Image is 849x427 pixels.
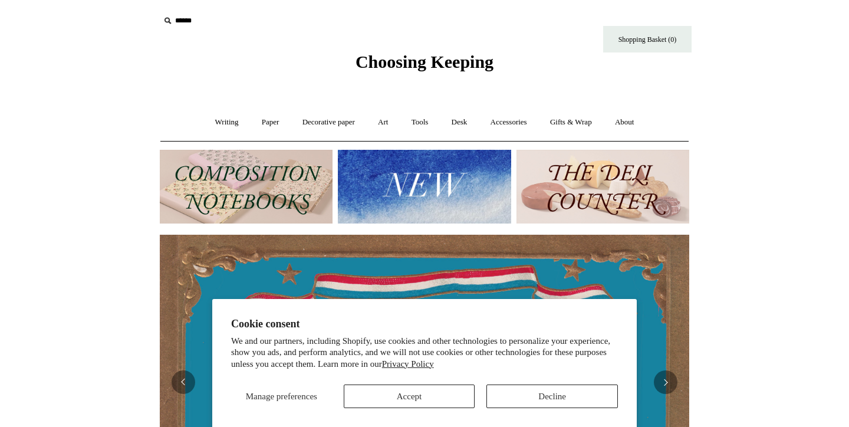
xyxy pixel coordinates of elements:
a: Gifts & Wrap [539,107,603,138]
h2: Cookie consent [231,318,618,330]
span: Manage preferences [246,392,317,401]
a: Desk [441,107,478,138]
p: We and our partners, including Shopify, use cookies and other technologies to personalize your ex... [231,336,618,370]
a: Writing [205,107,249,138]
img: New.jpg__PID:f73bdf93-380a-4a35-bcfe-7823039498e1 [338,150,511,224]
a: Decorative paper [292,107,366,138]
span: Choosing Keeping [356,52,493,71]
a: Accessories [480,107,538,138]
a: Tools [401,107,439,138]
button: Previous [172,370,195,394]
button: Next [654,370,677,394]
a: Choosing Keeping [356,61,493,70]
img: The Deli Counter [516,150,689,224]
a: About [604,107,645,138]
button: Decline [486,385,618,408]
a: Shopping Basket (0) [603,26,692,52]
button: Manage preferences [231,385,332,408]
img: 202302 Composition ledgers.jpg__PID:69722ee6-fa44-49dd-a067-31375e5d54ec [160,150,333,224]
a: Paper [251,107,290,138]
a: Privacy Policy [382,359,434,369]
button: Accept [344,385,475,408]
a: Art [367,107,399,138]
